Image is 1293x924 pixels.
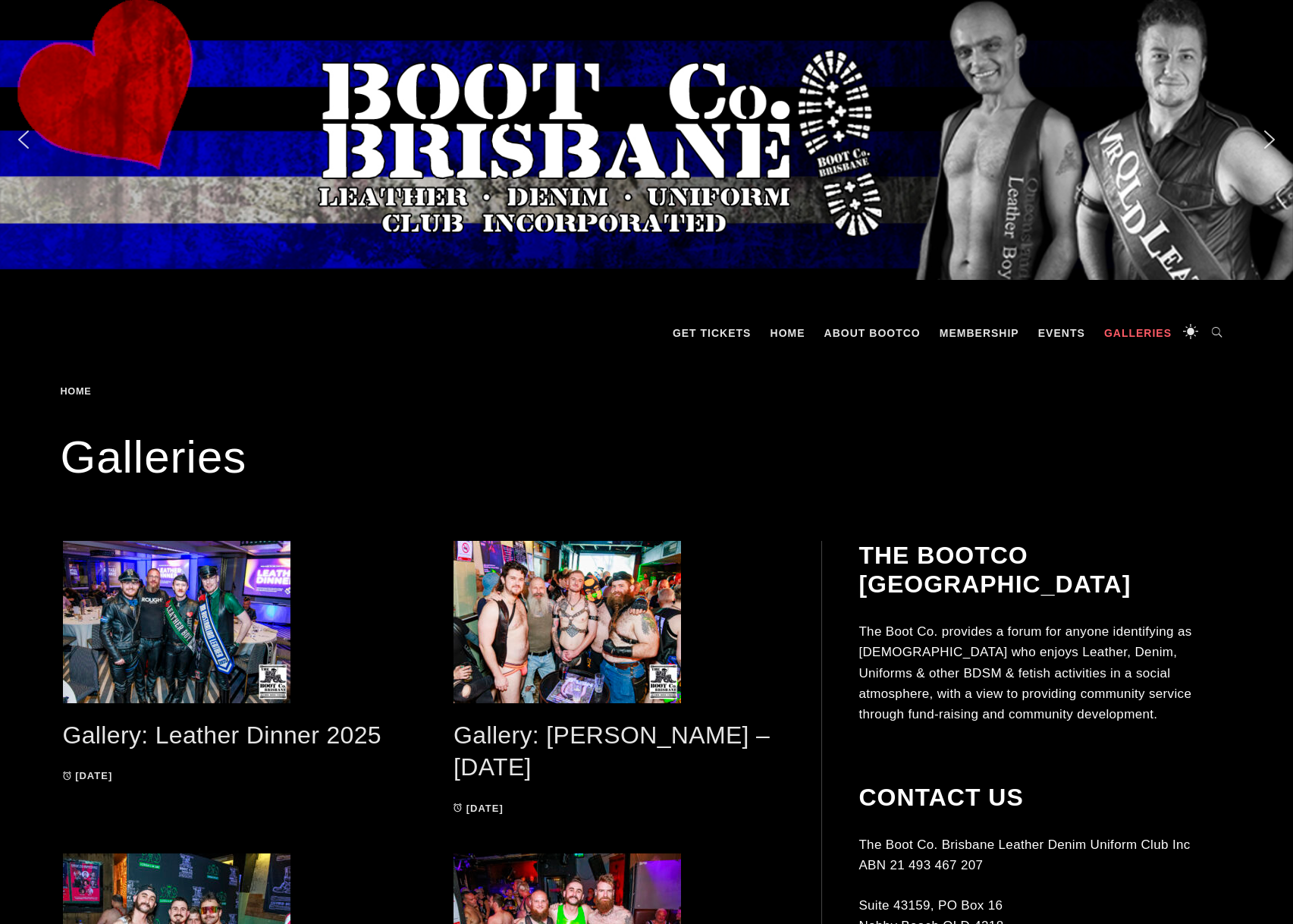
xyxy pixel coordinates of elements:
div: Breadcrumbs [61,386,179,397]
p: The Boot Co. provides a forum for anyone identifying as [DEMOGRAPHIC_DATA] who enjoys Leather, De... [858,621,1230,724]
a: [DATE] [453,803,504,814]
img: next arrow [1257,127,1282,152]
a: About BootCo [817,310,928,356]
a: Gallery: [PERSON_NAME] – [DATE] [453,721,770,781]
img: previous arrow [11,127,36,152]
a: Events [1031,310,1093,356]
a: Gallery: Leather Dinner 2025 [63,721,381,749]
h2: Contact Us [858,783,1230,812]
a: Home [61,385,97,397]
a: [DATE] [63,770,113,781]
time: [DATE] [75,770,112,781]
p: The Boot Co. Brisbane Leather Denim Uniform Club Inc ABN 21 493 467 207 [858,834,1230,875]
a: Galleries [1097,310,1179,356]
h1: Galleries [61,427,1233,488]
time: [DATE] [466,803,504,814]
a: Home [763,310,813,356]
h2: The BootCo [GEOGRAPHIC_DATA] [858,541,1230,599]
a: Membership [932,310,1027,356]
a: GET TICKETS [665,310,759,356]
